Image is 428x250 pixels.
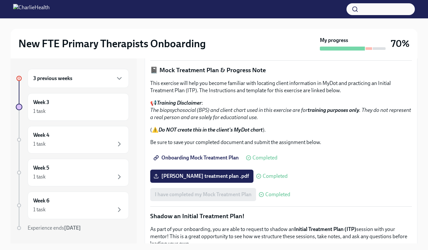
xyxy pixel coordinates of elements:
p: 📢 : [150,99,412,121]
p: As part of your onboarding, you are able to request to shadow an session with your mentor! This i... [150,226,412,247]
span: Completed [263,174,288,179]
span: Onboarding Mock Treatment Plan [155,155,239,161]
p: Shadow an Initial Treatment Plan! [150,212,412,220]
span: Completed [252,155,277,160]
h3: 70% [391,38,410,50]
h6: Week 3 [33,99,49,106]
p: Be sure to save your completed document and submit the assignment below. [150,139,412,146]
span: [PERSON_NAME] treatment plan .pdf [155,173,249,179]
a: Week 31 task [16,93,129,121]
strong: Training Disclaimer [157,100,202,106]
strong: My progress [320,37,348,44]
h6: Week 6 [33,197,49,204]
p: This exercise will help you become familiar with locating client information in MyDot and practic... [150,80,412,94]
strong: [DATE] [64,225,81,231]
a: Week 61 task [16,192,129,219]
div: 1 task [33,206,46,213]
span: Experience ends [28,225,81,231]
em: The biopsychosocial (BPS) and client chart used in this exercise are for . They do not represent ... [150,107,411,120]
strong: Initial Treatment Plan (ITP) [294,226,356,232]
div: 1 task [33,140,46,148]
img: CharlieHealth [13,4,50,14]
h6: Week 5 [33,164,49,172]
a: Week 51 task [16,159,129,186]
h2: New FTE Primary Therapists Onboarding [18,37,206,50]
div: 1 task [33,173,46,180]
p: 📓 Mock Treatment Plan & Progress Note [150,66,412,74]
div: 3 previous weeks [28,69,129,88]
label: [PERSON_NAME] treatment plan .pdf [150,170,253,183]
p: (⚠️ ). [150,126,412,134]
a: Onboarding Mock Treatment Plan [150,151,243,164]
h6: Week 4 [33,132,49,139]
strong: training purposes only [308,107,359,113]
h6: 3 previous weeks [33,75,72,82]
strong: Do NOT create this in the client's MyDot chart [158,127,263,133]
div: 1 task [33,108,46,115]
a: Week 41 task [16,126,129,154]
span: Completed [265,192,290,197]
